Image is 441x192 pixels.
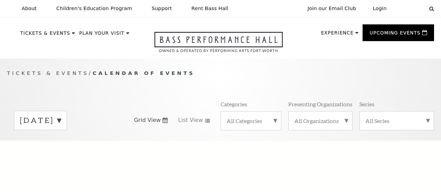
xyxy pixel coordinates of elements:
p: Plan Your Visit [79,31,124,39]
p: Upcoming Events [370,31,420,39]
p: Rent Bass Hall [191,6,228,11]
span: Tickets & Events [7,70,89,76]
p: About [22,6,37,11]
p: Children's Education Program [56,6,132,11]
label: All Series [365,117,428,124]
p: Series [359,100,374,108]
span: Grid View [134,116,161,124]
p: Presenting Organizations [288,100,352,108]
label: [DATE] [20,115,61,126]
p: Categories [221,100,247,108]
span: List View [178,116,203,124]
p: Support [152,6,172,11]
p: Tickets & Events [20,31,70,39]
p: / [7,69,434,78]
select: Select: [398,5,423,12]
label: All Categories [227,117,276,124]
label: All Organizations [294,117,347,124]
span: Calendar of Events [93,70,195,76]
p: Experience [321,31,354,39]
